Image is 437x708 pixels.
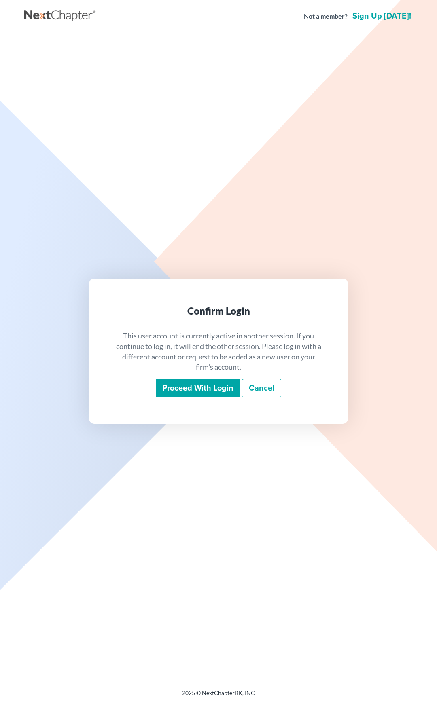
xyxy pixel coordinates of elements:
input: Proceed with login [156,379,240,397]
p: This user account is currently active in another session. If you continue to log in, it will end ... [115,331,322,372]
div: 2025 © NextChapterBK, INC [24,689,413,704]
strong: Not a member? [304,12,348,21]
div: Confirm Login [115,304,322,317]
a: Sign up [DATE]! [351,12,413,20]
a: Cancel [242,379,281,397]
